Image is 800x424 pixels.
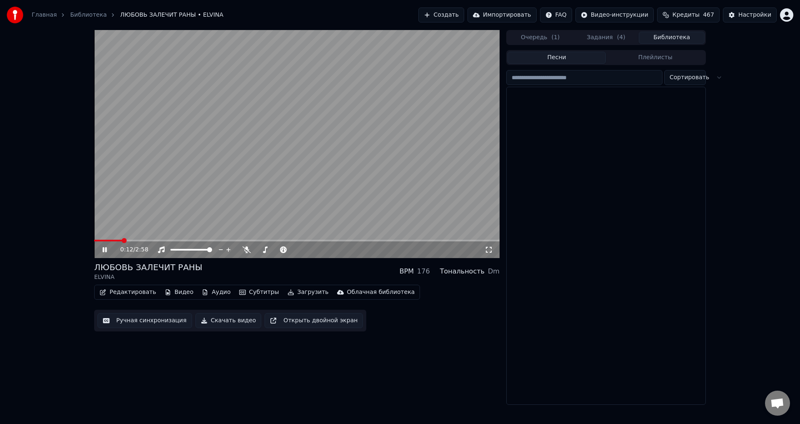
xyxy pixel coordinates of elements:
[161,286,197,298] button: Видео
[617,33,625,42] span: ( 4 )
[417,266,430,276] div: 176
[551,33,560,42] span: ( 1 )
[120,246,133,254] span: 0:12
[32,11,57,19] a: Главная
[703,11,714,19] span: 467
[120,11,223,19] span: ЛЮБОВЬ ЗАЛЕЧИТ РАНЫ • ELVINA
[575,8,654,23] button: Видео-инструкции
[507,32,573,44] button: Очередь
[672,11,700,19] span: Кредиты
[32,11,223,19] nav: breadcrumb
[70,11,107,19] a: Библиотека
[723,8,777,23] button: Настройки
[347,288,415,296] div: Облачная библиотека
[120,246,140,254] div: /
[657,8,720,23] button: Кредиты467
[440,266,485,276] div: Тональность
[400,266,414,276] div: BPM
[670,73,709,82] span: Сортировать
[195,313,262,328] button: Скачать видео
[284,286,332,298] button: Загрузить
[198,286,234,298] button: Аудио
[265,313,363,328] button: Открыть двойной экран
[96,286,160,298] button: Редактировать
[236,286,282,298] button: Субтитры
[738,11,771,19] div: Настройки
[765,391,790,416] div: Открытый чат
[606,52,705,64] button: Плейлисты
[94,261,202,273] div: ЛЮБОВЬ ЗАЛЕЧИТ РАНЫ
[94,273,202,281] div: ELVINA
[7,7,23,23] img: youka
[540,8,572,23] button: FAQ
[488,266,500,276] div: Dm
[507,52,606,64] button: Песни
[573,32,639,44] button: Задания
[467,8,537,23] button: Импортировать
[97,313,192,328] button: Ручная синхронизация
[639,32,705,44] button: Библиотека
[135,246,148,254] span: 2:58
[418,8,464,23] button: Создать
